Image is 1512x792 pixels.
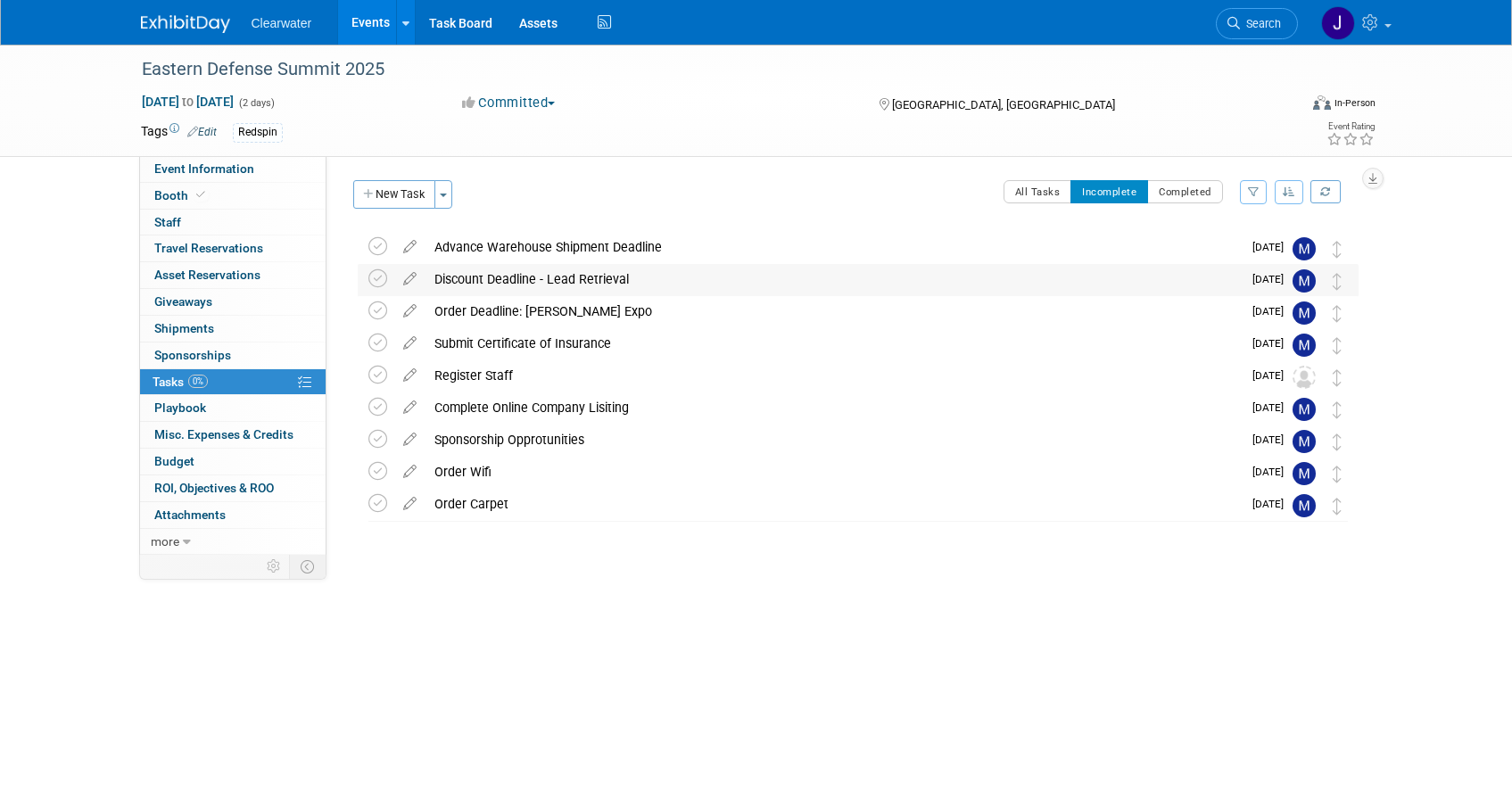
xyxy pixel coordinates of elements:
button: Completed [1147,180,1223,203]
a: Tasks0% [140,369,326,395]
img: Monica Pastor [1293,237,1316,260]
span: Misc. Expenses & Credits [154,427,293,441]
a: edit [394,367,426,384]
a: Refresh [1310,180,1341,203]
i: Booth reservation complete [196,190,205,200]
button: Committed [456,94,562,112]
div: Redspin [233,123,283,142]
img: Monica Pastor [1293,494,1316,517]
span: Giveaways [154,294,212,309]
span: [GEOGRAPHIC_DATA], [GEOGRAPHIC_DATA] [892,98,1115,111]
a: Giveaways [140,289,326,315]
div: Event Rating [1326,122,1375,131]
span: [DATE] [DATE] [141,94,235,110]
div: Order Carpet [426,489,1242,519]
span: to [179,95,196,109]
i: Move task [1333,401,1342,418]
i: Move task [1333,369,1342,386]
span: 0% [188,375,208,388]
button: All Tasks [1004,180,1072,203]
div: Advance Warehouse Shipment Deadline [426,232,1242,262]
a: edit [394,239,426,255]
img: ExhibitDay [141,15,230,33]
span: Staff [154,215,181,229]
i: Move task [1333,498,1342,515]
button: New Task [353,180,435,209]
span: [DATE] [1252,466,1293,478]
div: Discount Deadline - Lead Retrieval [426,264,1242,294]
div: Event Format [1193,93,1376,120]
i: Move task [1333,305,1342,322]
a: more [140,529,326,555]
span: [DATE] [1252,273,1293,285]
span: [DATE] [1252,401,1293,414]
div: Submit Certificate of Insurance [426,328,1242,359]
span: [DATE] [1252,433,1293,446]
img: Unassigned [1293,366,1316,389]
span: Booth [154,188,209,202]
span: Tasks [153,375,208,389]
div: Complete Online Company Lisiting [426,392,1242,423]
span: (2 days) [237,97,275,109]
a: Sponsorships [140,342,326,368]
span: [DATE] [1252,305,1293,318]
a: Playbook [140,395,326,421]
img: Monica Pastor [1293,301,1316,325]
img: Monica Pastor [1293,462,1316,485]
a: edit [394,432,426,448]
img: Monica Pastor [1293,269,1316,293]
img: Monica Pastor [1293,430,1316,453]
a: Misc. Expenses & Credits [140,422,326,448]
td: Tags [141,122,217,143]
a: Budget [140,449,326,474]
span: Clearwater [252,16,312,30]
div: Sponsorship Opprotunities [426,425,1242,455]
a: ROI, Objectives & ROO [140,475,326,501]
a: Edit [187,126,217,138]
a: Asset Reservations [140,262,326,288]
span: [DATE] [1252,337,1293,350]
img: Monica Pastor [1293,398,1316,421]
img: Monica Pastor [1293,334,1316,357]
a: Event Information [140,156,326,182]
td: Toggle Event Tabs [289,555,326,578]
span: Sponsorships [154,348,231,362]
span: Event Information [154,161,254,176]
a: Attachments [140,502,326,528]
button: Incomplete [1070,180,1148,203]
a: edit [394,496,426,512]
div: In-Person [1334,96,1376,110]
i: Move task [1333,337,1342,354]
span: Shipments [154,321,214,335]
a: edit [394,400,426,416]
div: Order Deadline: [PERSON_NAME] Expo [426,296,1242,326]
span: more [151,534,179,549]
span: [DATE] [1252,241,1293,253]
a: edit [394,303,426,319]
span: Budget [154,454,194,468]
i: Move task [1333,433,1342,450]
a: edit [394,271,426,287]
span: ROI, Objectives & ROO [154,481,274,495]
img: Format-Inperson.png [1313,95,1331,110]
td: Personalize Event Tab Strip [259,555,290,578]
div: Register Staff [426,360,1242,391]
a: Search [1216,8,1298,39]
div: Eastern Defense Summit 2025 [136,54,1271,86]
span: Attachments [154,507,226,522]
i: Move task [1333,466,1342,483]
a: Shipments [140,316,326,342]
span: Asset Reservations [154,268,260,282]
i: Move task [1333,241,1342,258]
span: Travel Reservations [154,241,263,255]
span: Search [1240,17,1281,30]
span: [DATE] [1252,369,1293,382]
span: Playbook [154,400,206,415]
a: edit [394,335,426,351]
a: Booth [140,183,326,209]
span: [DATE] [1252,498,1293,510]
a: Staff [140,210,326,235]
img: Jakera Willis [1321,6,1355,40]
a: Travel Reservations [140,235,326,261]
a: edit [394,464,426,480]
